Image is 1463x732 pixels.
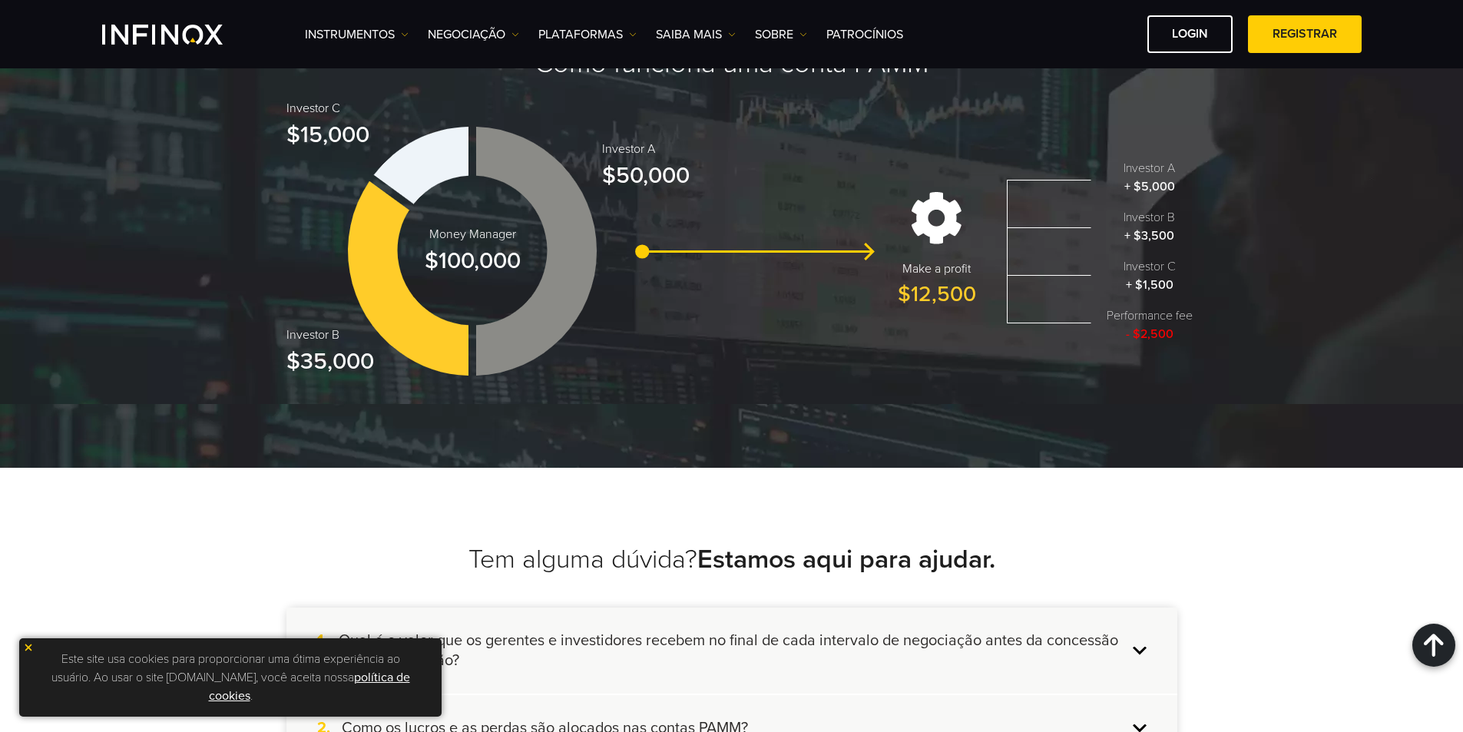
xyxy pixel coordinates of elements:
h4: Qual é o valor que os gerentes e investidores recebem no final de cada intervalo de negociação an... [339,631,1127,671]
p: $50,000 [602,140,690,193]
a: Registrar [1248,15,1362,53]
a: Saiba mais [656,25,736,44]
a: SOBRE [755,25,807,44]
span: Investor A [1107,159,1193,177]
span: Investor C [1107,257,1193,276]
span: Money Manager [425,225,521,243]
p: + $1,500 [1107,257,1193,294]
span: Make a profit [898,260,976,278]
a: Login [1147,15,1233,53]
a: NEGOCIAÇÃO [428,25,519,44]
p: $35,000 [286,326,374,379]
span: Performance fee [1107,306,1193,325]
a: PLATAFORMAS [538,25,637,44]
span: 1. [317,631,339,671]
a: Patrocínios [826,25,903,44]
a: INFINOX Logo [102,25,259,45]
h2: Tem alguma dúvida? [286,545,1177,576]
span: Investor C [286,99,369,118]
span: Investor B [1107,208,1193,227]
span: Investor A [602,140,690,158]
p: Este site usa cookies para proporcionar uma ótima experiência ao usuário. Ao usar o site [DOMAIN_... [27,646,434,709]
p: + $3,500 [1107,208,1193,245]
strong: Estamos aqui para ajudar. [697,544,995,575]
p: + $5,000 [1107,159,1193,196]
p: - $2,500 [1107,306,1193,343]
p: $15,000 [286,99,369,152]
img: yellow close icon [23,642,34,653]
a: Instrumentos [305,25,409,44]
span: Investor B [286,326,374,344]
p: $12,500 [898,260,976,310]
p: $100,000 [425,225,521,278]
